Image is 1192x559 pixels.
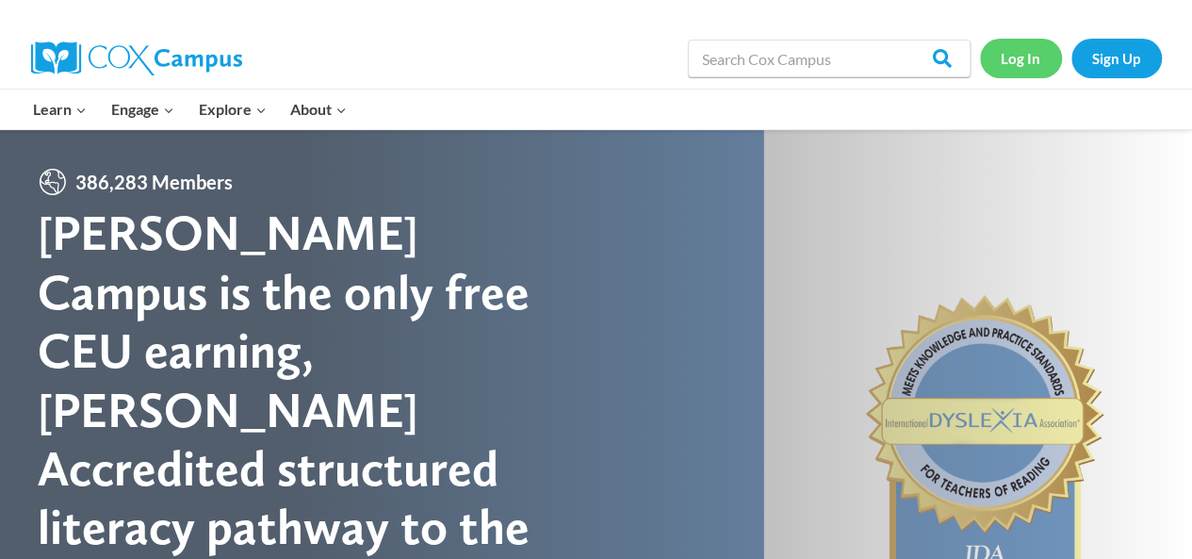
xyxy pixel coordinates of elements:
[278,90,359,129] button: Child menu of About
[980,39,1162,77] nav: Secondary Navigation
[980,39,1062,77] a: Log In
[99,90,187,129] button: Child menu of Engage
[1071,39,1162,77] a: Sign Up
[68,167,240,197] span: 386,283 Members
[22,90,100,129] button: Child menu of Learn
[688,40,971,77] input: Search Cox Campus
[22,90,359,129] nav: Primary Navigation
[31,41,242,75] img: Cox Campus
[187,90,279,129] button: Child menu of Explore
